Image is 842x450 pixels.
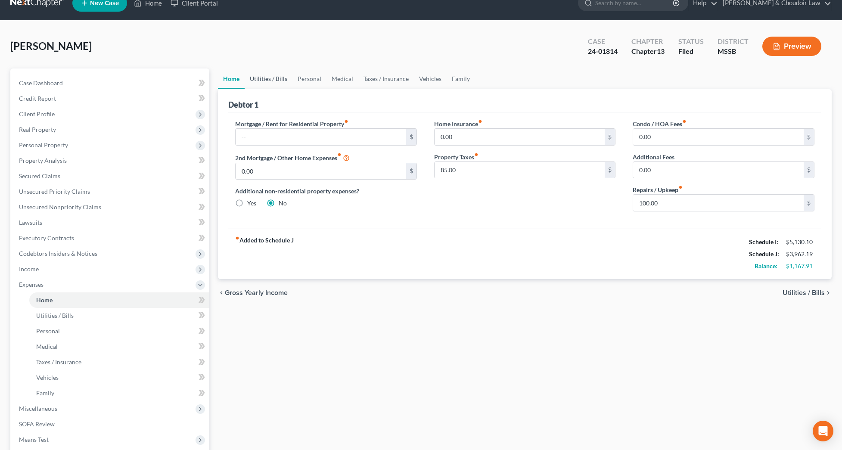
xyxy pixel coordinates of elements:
label: Repairs / Upkeep [633,185,683,194]
label: Additional Fees [633,152,674,161]
span: Means Test [19,436,49,443]
a: Unsecured Nonpriority Claims [12,199,209,215]
a: Taxes / Insurance [358,68,414,89]
span: Home [36,296,53,304]
span: Property Analysis [19,157,67,164]
span: 13 [657,47,665,55]
a: Home [218,68,245,89]
i: fiber_manual_record [478,119,482,124]
a: Home [29,292,209,308]
label: Mortgage / Rent for Residential Property [235,119,348,128]
i: fiber_manual_record [678,185,683,189]
a: Personal [292,68,326,89]
span: Client Profile [19,110,55,118]
span: Executory Contracts [19,234,74,242]
button: Utilities / Bills chevron_right [783,289,832,296]
a: Vehicles [29,370,209,385]
a: Case Dashboard [12,75,209,91]
div: Open Intercom Messenger [813,421,833,441]
div: Case [588,37,618,47]
div: $ [406,163,416,180]
span: Vehicles [36,374,59,381]
div: Filed [678,47,704,56]
input: -- [435,129,605,145]
button: chevron_left Gross Yearly Income [218,289,288,296]
i: fiber_manual_record [682,119,687,124]
span: Case Dashboard [19,79,63,87]
label: Yes [247,199,256,208]
i: fiber_manual_record [337,152,342,157]
div: $1,167.91 [786,262,814,270]
a: SOFA Review [12,416,209,432]
strong: Balance: [755,262,777,270]
span: Taxes / Insurance [36,358,81,366]
strong: Schedule J: [749,250,779,258]
div: 24-01814 [588,47,618,56]
label: Home Insurance [434,119,482,128]
i: fiber_manual_record [235,236,239,240]
a: Property Analysis [12,153,209,168]
span: Gross Yearly Income [225,289,288,296]
input: -- [633,195,804,211]
button: Preview [762,37,821,56]
span: Expenses [19,281,43,288]
div: Status [678,37,704,47]
span: Utilities / Bills [36,312,74,319]
a: Medical [326,68,358,89]
span: Income [19,265,39,273]
label: Condo / HOA Fees [633,119,687,128]
span: [PERSON_NAME] [10,40,92,52]
span: Real Property [19,126,56,133]
a: Secured Claims [12,168,209,184]
span: Personal [36,327,60,335]
span: Secured Claims [19,172,60,180]
div: Chapter [631,37,665,47]
a: Vehicles [414,68,447,89]
span: Medical [36,343,58,350]
div: $ [804,195,814,211]
input: -- [236,129,406,145]
a: Taxes / Insurance [29,354,209,370]
a: Lawsuits [12,215,209,230]
span: SOFA Review [19,420,55,428]
label: Property Taxes [434,152,478,161]
a: Personal [29,323,209,339]
div: MSSB [718,47,749,56]
span: Credit Report [19,95,56,102]
div: $5,130.10 [786,238,814,246]
a: Credit Report [12,91,209,106]
a: Utilities / Bills [245,68,292,89]
i: chevron_right [825,289,832,296]
div: District [718,37,749,47]
input: -- [435,162,605,178]
span: Unsecured Priority Claims [19,188,90,195]
div: $3,962.19 [786,250,814,258]
div: $ [605,129,615,145]
span: Family [36,389,54,397]
input: -- [236,163,406,180]
i: fiber_manual_record [474,152,478,157]
span: Lawsuits [19,219,42,226]
span: Personal Property [19,141,68,149]
span: Unsecured Nonpriority Claims [19,203,101,211]
span: Utilities / Bills [783,289,825,296]
strong: Schedule I: [749,238,778,245]
a: Utilities / Bills [29,308,209,323]
span: Codebtors Insiders & Notices [19,250,97,257]
div: $ [804,162,814,178]
input: -- [633,129,804,145]
label: No [279,199,287,208]
div: Chapter [631,47,665,56]
input: -- [633,162,804,178]
span: Miscellaneous [19,405,57,412]
a: Medical [29,339,209,354]
a: Executory Contracts [12,230,209,246]
div: Debtor 1 [228,99,258,110]
label: 2nd Mortgage / Other Home Expenses [235,152,350,163]
label: Additional non-residential property expenses? [235,186,417,196]
a: Family [29,385,209,401]
a: Unsecured Priority Claims [12,184,209,199]
i: fiber_manual_record [344,119,348,124]
i: chevron_left [218,289,225,296]
div: $ [406,129,416,145]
